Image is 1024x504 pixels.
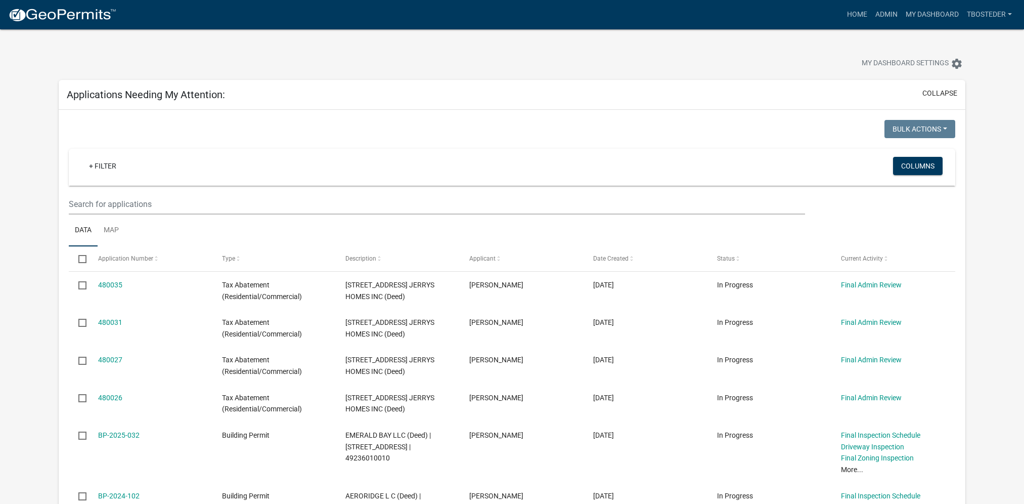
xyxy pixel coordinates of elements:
a: BP-2024-102 [98,492,140,500]
span: In Progress [717,356,753,364]
datatable-header-cell: Description [336,246,460,271]
span: tyler [469,492,523,500]
span: 305 N 19TH ST JERRYS HOMES INC (Deed) [345,281,434,301]
datatable-header-cell: Application Number [88,246,212,271]
h5: Applications Needing My Attention: [67,89,225,101]
span: Description [345,255,376,262]
span: Tax Abatement (Residential/Commercial) [222,394,302,413]
span: Applicant [469,255,496,262]
datatable-header-cell: Date Created [584,246,707,271]
datatable-header-cell: Select [69,246,88,271]
span: 09/17/2025 [593,356,614,364]
a: 480031 [98,318,122,326]
a: Final Admin Review [841,394,902,402]
a: 480027 [98,356,122,364]
span: Current Activity [841,255,883,262]
a: 480026 [98,394,122,402]
a: Map [98,215,125,247]
span: adam [469,318,523,326]
a: My Dashboard [902,5,963,24]
datatable-header-cell: Type [212,246,336,271]
datatable-header-cell: Status [707,246,831,271]
span: 307 N 19TH ST JERRYS HOMES INC (Deed) [345,394,434,413]
a: Final Inspection Schedule [841,431,920,439]
i: settings [951,58,963,70]
button: collapse [922,88,957,99]
datatable-header-cell: Applicant [460,246,584,271]
span: adam [469,356,523,364]
span: 09/17/2025 [593,281,614,289]
button: Columns [893,157,943,175]
a: Admin [871,5,902,24]
span: Building Permit [222,492,270,500]
a: More... [841,466,863,474]
a: Final Admin Review [841,281,902,289]
a: tbosteder [963,5,1016,24]
span: In Progress [717,318,753,326]
span: 07/31/2024 [593,492,614,500]
a: Data [69,215,98,247]
a: Final Zoning Inspection [841,454,914,462]
span: Date Created [593,255,629,262]
span: In Progress [717,394,753,402]
button: My Dashboard Settingssettings [854,54,971,73]
span: 01/14/2025 [593,431,614,439]
span: In Progress [717,492,753,500]
span: In Progress [717,281,753,289]
span: adam [469,394,523,402]
a: BP-2025-032 [98,431,140,439]
span: 313 N 19TH ST JERRYS HOMES INC (Deed) [345,318,434,338]
a: + Filter [81,157,124,175]
a: 480035 [98,281,122,289]
span: Building Permit [222,431,270,439]
span: Status [717,255,735,262]
span: In Progress [717,431,753,439]
input: Search for applications [69,194,805,215]
span: My Dashboard Settings [862,58,949,70]
span: Tax Abatement (Residential/Commercial) [222,281,302,301]
a: Driveway Inspection [841,443,904,451]
span: 09/17/2025 [593,318,614,326]
span: Type [222,255,235,262]
span: Application Number [98,255,153,262]
a: Final Admin Review [841,318,902,326]
span: EMERALD BAY LLC (Deed) | 2103 N JEFFERSON WAY | 49236010010 [345,431,431,463]
span: Angie Steigerwald [469,431,523,439]
span: Tax Abatement (Residential/Commercial) [222,318,302,338]
datatable-header-cell: Current Activity [831,246,955,271]
a: Home [843,5,871,24]
span: 311 N 19TH ST JERRYS HOMES INC (Deed) [345,356,434,375]
span: 09/17/2025 [593,394,614,402]
button: Bulk Actions [884,120,955,138]
span: Tax Abatement (Residential/Commercial) [222,356,302,375]
span: adam [469,281,523,289]
a: Final Admin Review [841,356,902,364]
a: Final Inspection Schedule [841,492,920,500]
